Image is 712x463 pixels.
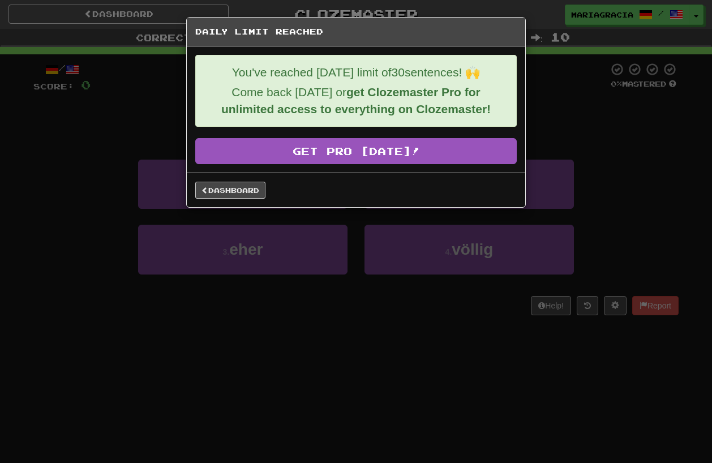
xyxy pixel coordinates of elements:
h5: Daily Limit Reached [195,26,517,37]
strong: get Clozemaster Pro for unlimited access to everything on Clozemaster! [221,85,491,115]
p: You've reached [DATE] limit of 30 sentences! 🙌 [204,64,508,81]
a: Dashboard [195,182,265,199]
p: Come back [DATE] or [204,84,508,118]
a: Get Pro [DATE]! [195,138,517,164]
